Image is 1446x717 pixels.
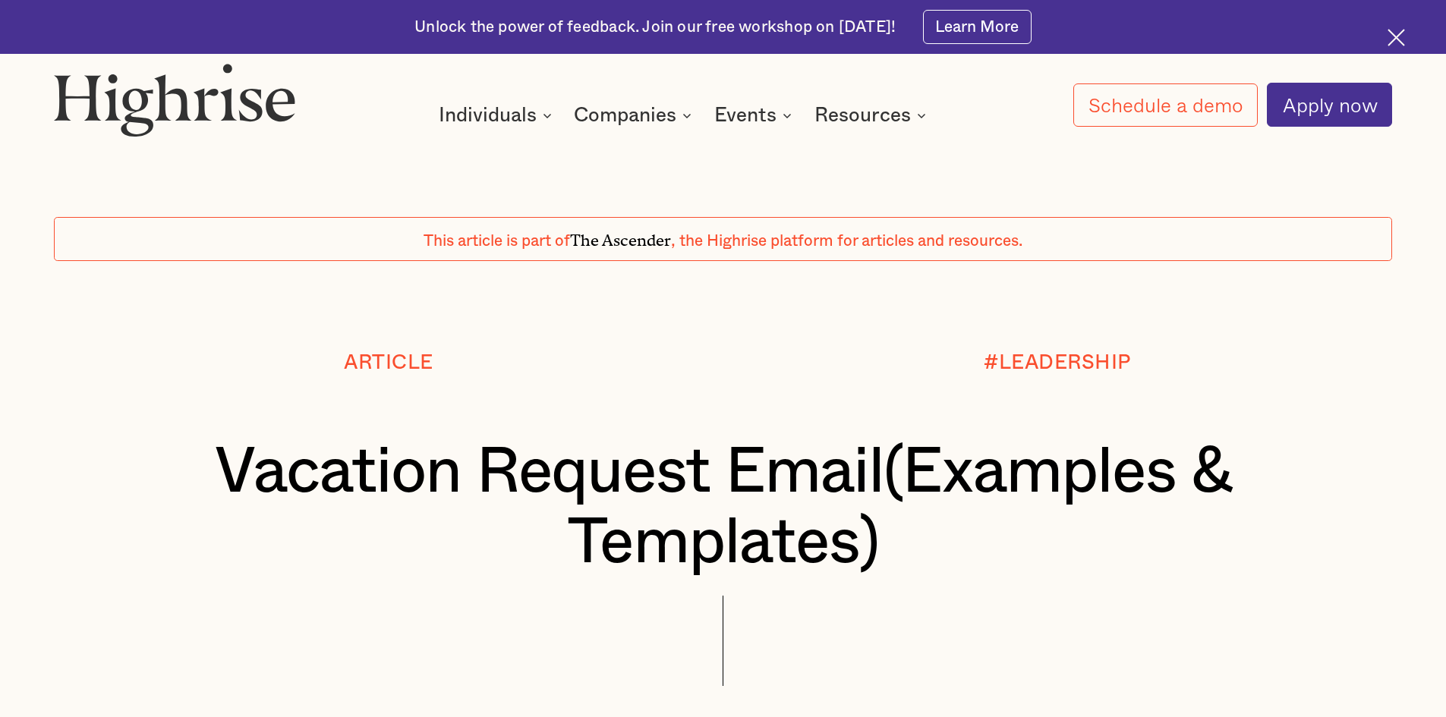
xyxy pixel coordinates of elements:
div: Resources [814,106,911,124]
span: , the Highrise platform for articles and resources. [671,233,1022,249]
a: Schedule a demo [1073,83,1259,127]
img: Cross icon [1388,29,1405,46]
div: Companies [574,106,696,124]
div: Unlock the power of feedback. Join our free workshop on [DATE]! [414,17,896,38]
span: This article is part of [424,233,570,249]
div: Resources [814,106,931,124]
div: Events [714,106,777,124]
div: Companies [574,106,676,124]
div: #LEADERSHIP [984,351,1131,373]
div: Article [344,351,433,373]
div: Individuals [439,106,556,124]
img: Highrise logo [54,63,295,136]
span: The Ascender [570,227,671,246]
h1: Vacation Request Email(Examples & Templates) [110,437,1337,579]
a: Learn More [923,10,1032,44]
div: Events [714,106,796,124]
a: Apply now [1267,83,1392,127]
div: Individuals [439,106,537,124]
